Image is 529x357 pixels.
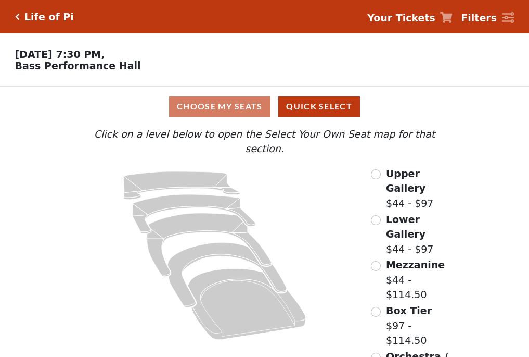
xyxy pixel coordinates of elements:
[461,10,514,26] a: Filters
[133,194,256,233] path: Lower Gallery - Seats Available: 54
[386,212,456,257] label: $44 - $97
[461,12,497,23] strong: Filters
[386,303,456,348] label: $97 - $114.50
[386,214,425,240] span: Lower Gallery
[367,10,453,26] a: Your Tickets
[24,11,74,23] h5: Life of Pi
[188,268,306,340] path: Orchestra / Parterre Circle - Seats Available: 13
[278,96,360,117] button: Quick Select
[386,257,456,302] label: $44 - $114.50
[124,171,240,200] path: Upper Gallery - Seats Available: 311
[386,305,432,316] span: Box Tier
[73,127,455,156] p: Click on a level below to open the Select Your Own Seat map for that section.
[15,13,20,20] a: Click here to go back to filters
[386,259,445,270] span: Mezzanine
[367,12,435,23] strong: Your Tickets
[386,166,456,211] label: $44 - $97
[386,168,425,194] span: Upper Gallery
